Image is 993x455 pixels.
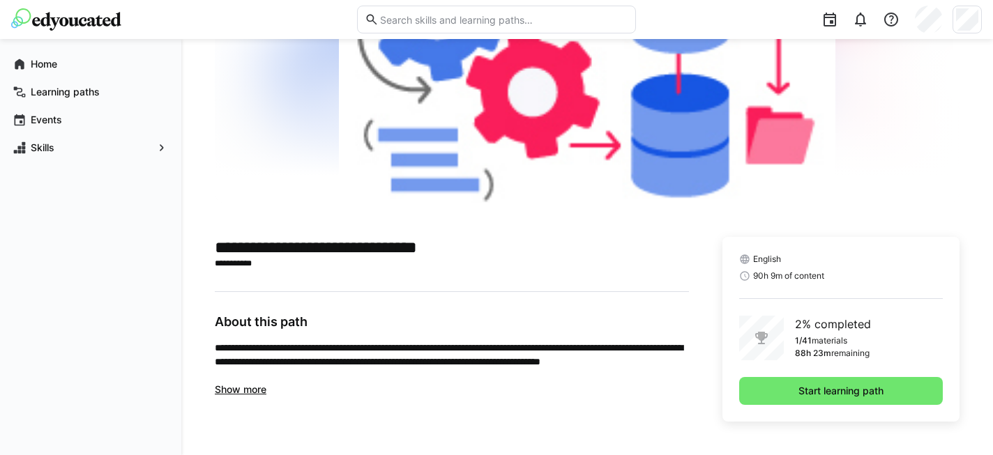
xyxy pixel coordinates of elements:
[812,335,847,346] p: materials
[753,270,824,282] span: 90h 9m of content
[739,377,943,405] button: Start learning path
[795,335,812,346] p: 1/41
[795,348,831,359] p: 88h 23m
[753,254,781,265] span: English
[796,384,886,398] span: Start learning path
[215,383,266,395] span: Show more
[831,348,870,359] p: remaining
[379,13,628,26] input: Search skills and learning paths…
[795,316,871,332] p: 2% completed
[215,314,689,330] h3: About this path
